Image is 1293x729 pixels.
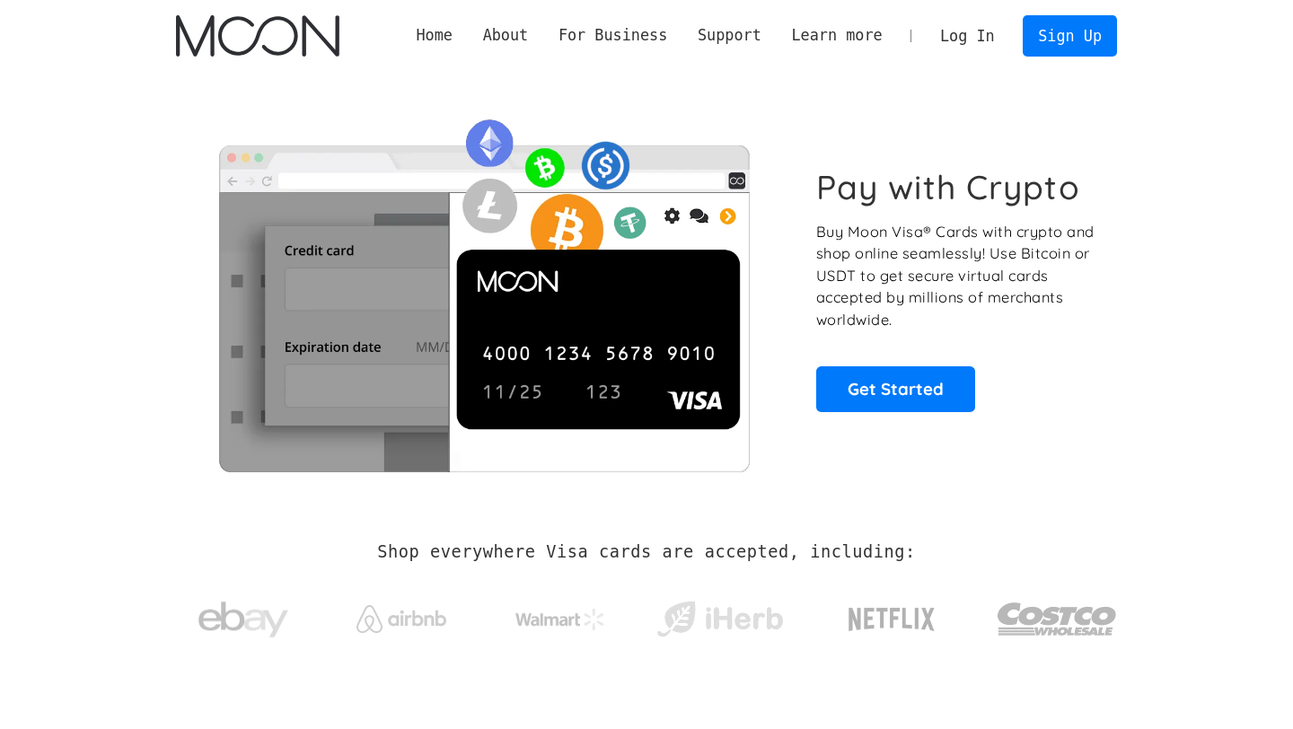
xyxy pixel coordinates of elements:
[816,167,1080,207] h1: Pay with Crypto
[176,15,339,57] a: home
[997,585,1117,653] img: Costco
[356,605,446,633] img: Airbnb
[816,366,975,411] a: Get Started
[559,24,667,47] div: For Business
[401,24,468,47] a: Home
[377,542,915,562] h2: Shop everywhere Visa cards are accepted, including:
[812,579,972,651] a: Netflix
[791,24,882,47] div: Learn more
[494,591,628,639] a: Walmart
[176,15,339,57] img: Moon Logo
[653,578,787,652] a: iHerb
[335,587,469,642] a: Airbnb
[698,24,761,47] div: Support
[925,16,1009,56] a: Log In
[515,609,605,630] img: Walmart
[483,24,529,47] div: About
[468,24,543,47] div: About
[1023,15,1116,56] a: Sign Up
[682,24,776,47] div: Support
[777,24,898,47] div: Learn more
[816,221,1097,331] p: Buy Moon Visa® Cards with crypto and shop online seamlessly! Use Bitcoin or USDT to get secure vi...
[176,107,791,471] img: Moon Cards let you spend your crypto anywhere Visa is accepted.
[176,574,310,657] a: ebay
[198,592,288,648] img: ebay
[997,567,1117,662] a: Costco
[653,596,787,643] img: iHerb
[543,24,682,47] div: For Business
[847,597,937,642] img: Netflix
